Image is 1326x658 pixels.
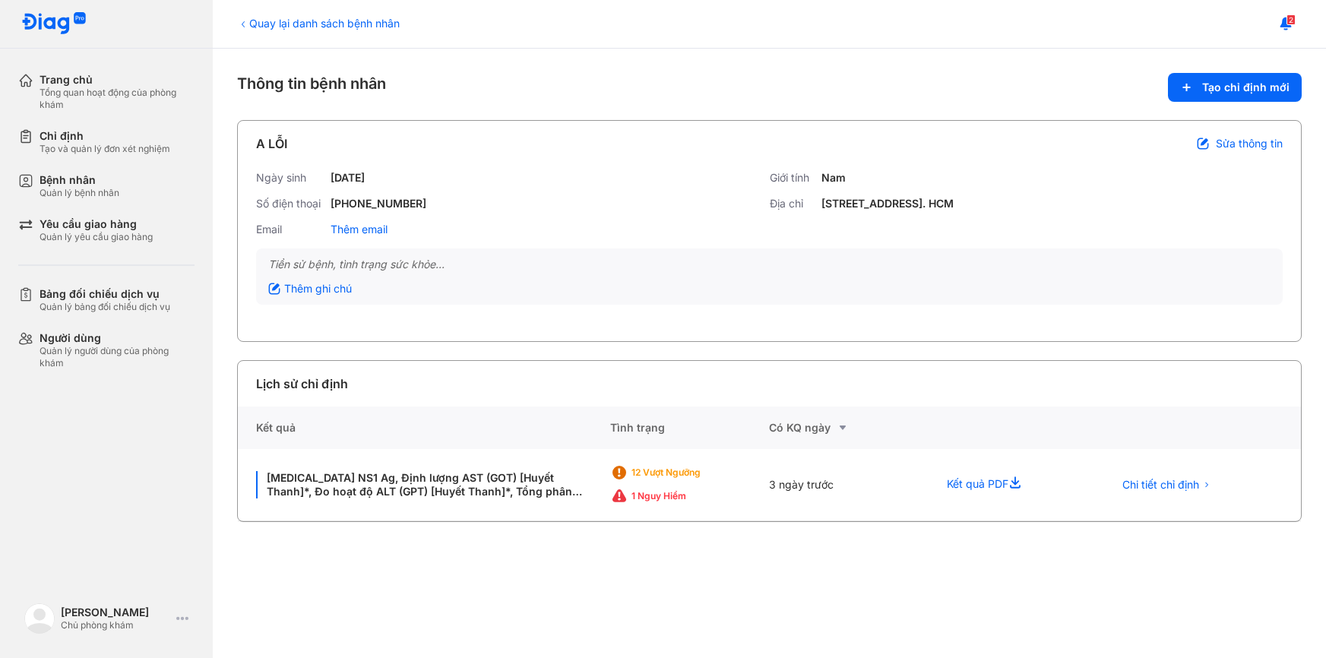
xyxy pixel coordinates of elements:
span: Tạo chỉ định mới [1202,81,1290,94]
div: Địa chỉ [770,197,815,210]
div: Tình trạng [610,407,770,449]
div: [PHONE_NUMBER] [331,197,426,210]
div: Giới tính [770,171,815,185]
div: Quản lý bệnh nhân [40,187,119,199]
div: [MEDICAL_DATA] NS1 Ag, Định lượng AST (GOT) [Huyết Thanh]*, Đo hoạt độ ALT (GPT) [Huyết Thanh]*, ... [256,471,592,498]
img: logo [24,603,55,634]
div: Tiền sử bệnh, tình trạng sức khỏe... [268,258,1271,271]
button: Chi tiết chỉ định [1113,473,1220,496]
div: [PERSON_NAME] [61,606,170,619]
div: Chỉ định [40,129,170,143]
div: Thông tin bệnh nhân [237,73,1302,102]
span: Chi tiết chỉ định [1122,478,1199,492]
div: Tổng quan hoạt động của phòng khám [40,87,195,111]
div: 1 Nguy hiểm [631,490,753,502]
div: Chủ phòng khám [61,619,170,631]
div: Kết quả [238,407,610,449]
div: Trang chủ [40,73,195,87]
div: Lịch sử chỉ định [256,375,348,393]
div: Nam [821,171,846,185]
div: Quay lại danh sách bệnh nhân [237,15,400,31]
div: [DATE] [331,171,365,185]
div: Quản lý bảng đối chiếu dịch vụ [40,301,170,313]
span: 2 [1286,14,1296,25]
div: Bảng đối chiếu dịch vụ [40,287,170,301]
div: Có KQ ngày [769,419,929,437]
div: Số điện thoại [256,197,324,210]
div: Thêm ghi chú [268,282,352,296]
span: Sửa thông tin [1216,137,1283,150]
div: 3 ngày trước [769,449,929,521]
img: logo [21,12,87,36]
div: Thêm email [331,223,388,236]
div: Email [256,223,324,236]
div: [STREET_ADDRESS]. HCM [821,197,954,210]
div: Tạo và quản lý đơn xét nghiệm [40,143,170,155]
div: Quản lý người dùng của phòng khám [40,345,195,369]
div: A LỖI [256,134,287,153]
div: 12 Vượt ngưỡng [631,467,753,479]
div: Quản lý yêu cầu giao hàng [40,231,153,243]
div: Kết quả PDF [929,449,1095,521]
div: Yêu cầu giao hàng [40,217,153,231]
div: Bệnh nhân [40,173,119,187]
div: Ngày sinh [256,171,324,185]
button: Tạo chỉ định mới [1168,73,1302,102]
div: Người dùng [40,331,195,345]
